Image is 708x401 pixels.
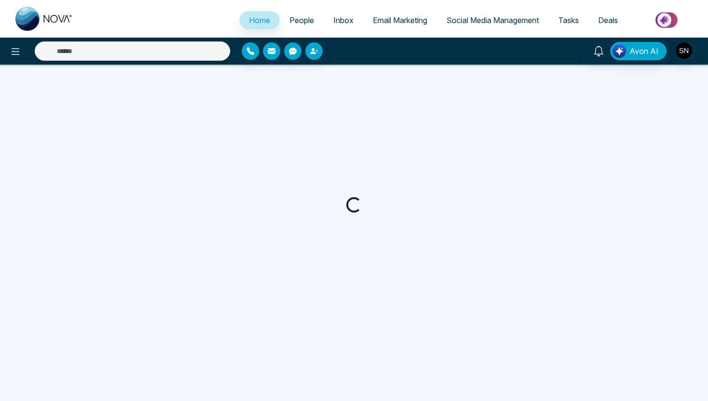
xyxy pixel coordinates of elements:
a: Tasks [549,11,589,29]
span: People [289,15,314,25]
img: User Avatar [676,42,692,59]
a: Social Media Management [437,11,549,29]
img: Lead Flow [613,44,626,58]
span: Email Marketing [373,15,427,25]
a: Deals [589,11,628,29]
a: Inbox [324,11,363,29]
span: Social Media Management [446,15,539,25]
a: Home [239,11,280,29]
span: Inbox [333,15,354,25]
span: Deals [598,15,618,25]
button: Avon AI [610,42,667,60]
a: People [280,11,324,29]
span: Avon AI [629,45,658,57]
img: Market-place.gif [632,9,702,31]
span: Tasks [558,15,579,25]
img: Nova CRM Logo [15,7,73,31]
span: Home [249,15,270,25]
a: Email Marketing [363,11,437,29]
